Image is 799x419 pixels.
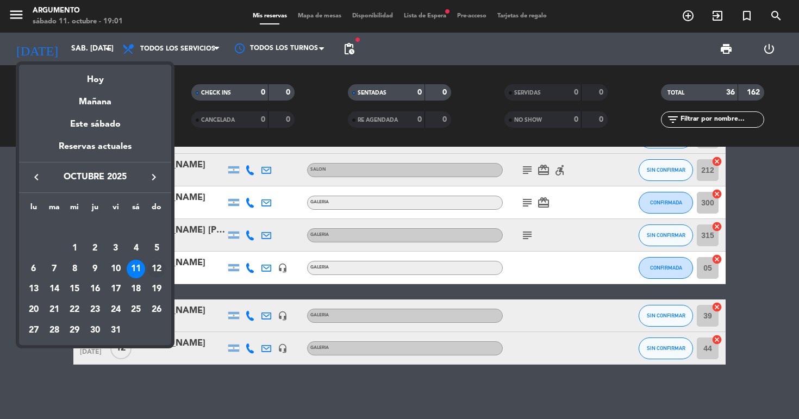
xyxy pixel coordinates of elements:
td: 17 de octubre de 2025 [105,279,126,299]
div: 9 [86,260,104,278]
td: 6 de octubre de 2025 [23,259,44,279]
div: 4 [127,239,145,258]
td: 23 de octubre de 2025 [85,299,105,320]
i: keyboard_arrow_right [147,171,160,184]
th: viernes [105,201,126,218]
div: 20 [24,301,43,319]
td: 31 de octubre de 2025 [105,320,126,341]
td: 29 de octubre de 2025 [64,320,85,341]
button: keyboard_arrow_left [27,170,46,184]
div: 27 [24,321,43,340]
td: 9 de octubre de 2025 [85,259,105,279]
div: 5 [147,239,166,258]
td: 7 de octubre de 2025 [44,259,65,279]
div: 6 [24,260,43,278]
div: 25 [127,301,145,319]
td: 16 de octubre de 2025 [85,279,105,299]
td: 1 de octubre de 2025 [64,238,85,259]
td: 24 de octubre de 2025 [105,299,126,320]
td: 10 de octubre de 2025 [105,259,126,279]
div: 17 [107,280,125,298]
div: 22 [65,301,84,319]
div: 2 [86,239,104,258]
td: 21 de octubre de 2025 [44,299,65,320]
div: 8 [65,260,84,278]
div: 3 [107,239,125,258]
th: miércoles [64,201,85,218]
td: 5 de octubre de 2025 [146,238,167,259]
span: octubre 2025 [46,170,144,184]
div: 10 [107,260,125,278]
td: 28 de octubre de 2025 [44,320,65,341]
div: 31 [107,321,125,340]
div: Reservas actuales [19,140,171,162]
div: 16 [86,280,104,298]
div: 30 [86,321,104,340]
td: 20 de octubre de 2025 [23,299,44,320]
td: 2 de octubre de 2025 [85,238,105,259]
td: 18 de octubre de 2025 [126,279,147,299]
th: sábado [126,201,147,218]
div: Este sábado [19,109,171,140]
td: 25 de octubre de 2025 [126,299,147,320]
div: 11 [127,260,145,278]
div: 1 [65,239,84,258]
div: 14 [45,280,64,298]
td: 8 de octubre de 2025 [64,259,85,279]
div: 24 [107,301,125,319]
div: 23 [86,301,104,319]
div: Mañana [19,87,171,109]
div: Hoy [19,65,171,87]
i: keyboard_arrow_left [30,171,43,184]
div: 15 [65,280,84,298]
td: 12 de octubre de 2025 [146,259,167,279]
div: 21 [45,301,64,319]
td: 27 de octubre de 2025 [23,320,44,341]
td: 4 de octubre de 2025 [126,238,147,259]
td: 22 de octubre de 2025 [64,299,85,320]
td: 30 de octubre de 2025 [85,320,105,341]
td: 11 de octubre de 2025 [126,259,147,279]
td: 26 de octubre de 2025 [146,299,167,320]
th: domingo [146,201,167,218]
td: 14 de octubre de 2025 [44,279,65,299]
div: 7 [45,260,64,278]
div: 29 [65,321,84,340]
th: lunes [23,201,44,218]
div: 26 [147,301,166,319]
div: 28 [45,321,64,340]
div: 19 [147,280,166,298]
td: 19 de octubre de 2025 [146,279,167,299]
td: 15 de octubre de 2025 [64,279,85,299]
div: 18 [127,280,145,298]
div: 12 [147,260,166,278]
td: 13 de octubre de 2025 [23,279,44,299]
td: 3 de octubre de 2025 [105,238,126,259]
div: 13 [24,280,43,298]
button: keyboard_arrow_right [144,170,164,184]
th: martes [44,201,65,218]
th: jueves [85,201,105,218]
td: OCT. [23,217,167,238]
